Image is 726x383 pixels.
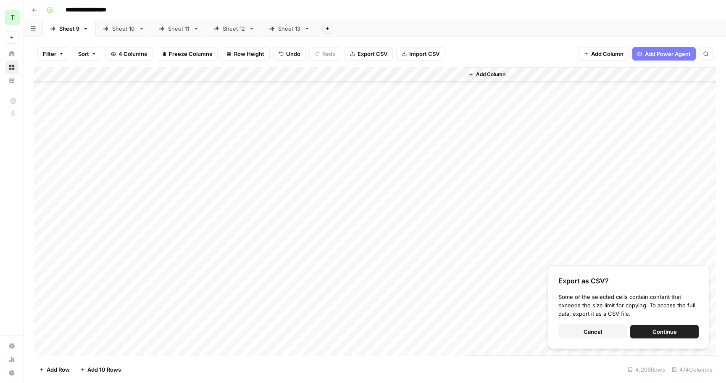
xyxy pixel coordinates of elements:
button: Add Row [34,363,75,376]
button: Workspace: TY SEO Team [5,7,18,28]
span: Add Power Agent [645,50,691,58]
div: Some of the selected cells contain content that exceeds the size limit for copying. To access the... [558,293,699,318]
div: 4,209 Rows [624,363,668,376]
div: Sheet 12 [223,24,245,33]
div: Sheet 9 [59,24,79,33]
button: Add Power Agent [632,47,696,61]
button: Add Column [578,47,629,61]
a: Sheet 12 [206,20,262,37]
span: Add 10 Rows [87,365,121,374]
span: Row Height [234,50,264,58]
span: Redo [322,50,336,58]
a: Your Data [5,74,18,87]
div: Export as CSV? [558,276,699,286]
button: Help + Support [5,366,18,380]
span: Export CSV [358,50,387,58]
a: Browse [5,61,18,74]
div: Sheet 11 [168,24,190,33]
a: Usage [5,353,18,366]
a: Sheet 9 [43,20,96,37]
button: Add 10 Rows [75,363,126,376]
span: Filter [43,50,56,58]
button: Export CSV [345,47,393,61]
button: Row Height [221,47,270,61]
a: Home [5,47,18,61]
span: Add Column [476,71,505,78]
div: 4/4 Columns [668,363,716,376]
span: T [11,12,15,22]
a: Sheet 11 [152,20,206,37]
span: Sort [78,50,89,58]
button: Add Column [465,69,509,80]
button: 4 Columns [105,47,153,61]
button: Undo [273,47,306,61]
span: 4 Columns [118,50,147,58]
a: Sheet 10 [96,20,152,37]
a: Settings [5,339,18,353]
button: Import CSV [396,47,445,61]
span: Continue [652,328,677,336]
span: Add Row [47,365,70,374]
span: Undo [286,50,300,58]
span: Cancel [584,328,602,336]
div: Sheet 13 [278,24,301,33]
span: Import CSV [409,50,439,58]
button: Sort [73,47,102,61]
button: Cancel [558,325,627,338]
span: Add Column [591,50,623,58]
button: Redo [309,47,341,61]
button: Continue [630,325,699,338]
a: Sheet 13 [262,20,317,37]
button: Filter [37,47,69,61]
div: Sheet 10 [112,24,135,33]
button: Freeze Columns [156,47,218,61]
span: Freeze Columns [169,50,212,58]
